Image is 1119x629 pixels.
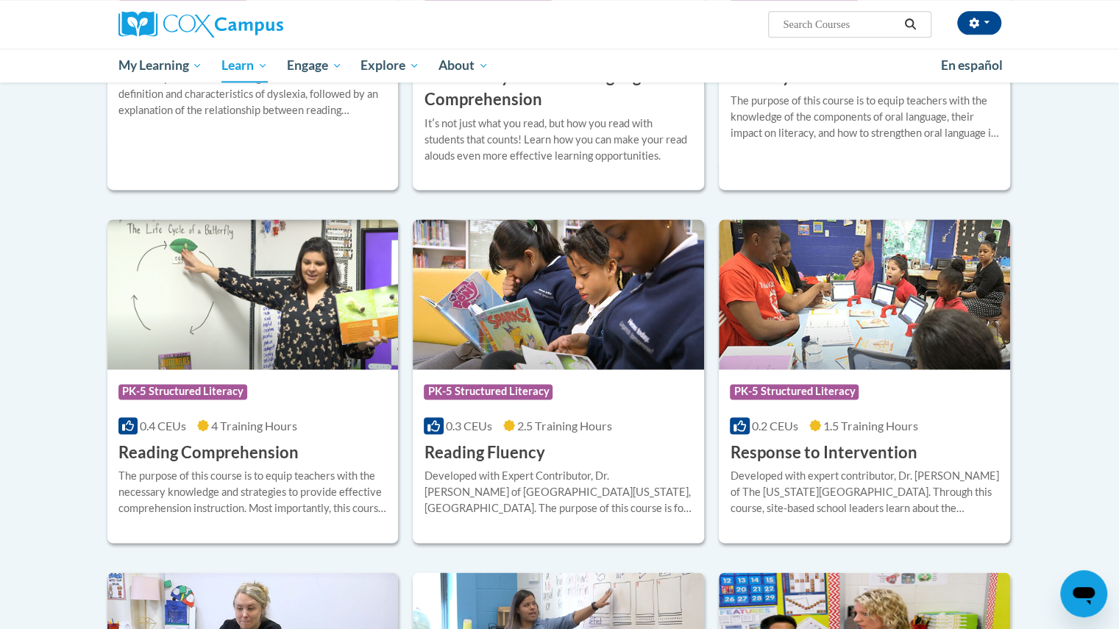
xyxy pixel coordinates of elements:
span: 2.5 Training Hours [517,419,612,433]
span: 0.2 CEUs [752,419,798,433]
button: Search [899,15,921,33]
a: Course LogoPK-5 Structured Literacy0.4 CEUs4 Training Hours Reading ComprehensionThe purpose of t... [107,219,399,543]
a: My Learning [109,49,213,82]
a: About [429,49,498,82]
a: Cox Campus [118,11,398,38]
a: Course LogoPK-5 Structured Literacy0.2 CEUs1.5 Training Hours Response to InterventionDeveloped w... [719,219,1010,543]
div: The purpose of this course is to equip teachers with the necessary knowledge and strategies to pr... [118,468,388,516]
div: The purpose of this course is to equip teachers with the knowledge of the components of oral lang... [730,93,999,141]
span: PK-5 Structured Literacy [424,384,553,399]
span: 0.4 CEUs [140,419,186,433]
img: Course Logo [719,219,1010,369]
a: Course LogoPK-5 Structured Literacy0.3 CEUs2.5 Training Hours Reading FluencyDeveloped with Exper... [413,219,704,543]
div: Itʹs not just what you read, but how you read with students that counts! Learn how you can make y... [424,116,693,164]
span: Engage [287,57,342,74]
h3: Reading Fluency [424,441,544,464]
div: Main menu [96,49,1023,82]
img: Cox Campus [118,11,283,38]
iframe: Button to launch messaging window [1060,570,1107,617]
img: Course Logo [413,219,704,369]
div: Developed with Expert Contributor, Dr. [PERSON_NAME] of [GEOGRAPHIC_DATA][US_STATE], [GEOGRAPHIC_... [424,468,693,516]
span: 1.5 Training Hours [823,419,918,433]
span: PK-5 Structured Literacy [118,384,247,399]
span: 4 Training Hours [211,419,297,433]
div: This four-part video series begins with an overview of the definition and characteristics of dysl... [118,70,388,118]
span: Explore [360,57,419,74]
span: Learn [221,57,268,74]
a: Explore [351,49,429,82]
a: Learn [212,49,277,82]
span: 0.3 CEUs [446,419,492,433]
h3: Reading Comprehension [118,441,299,464]
button: Account Settings [957,11,1001,35]
a: Engage [277,49,352,82]
div: Developed with expert contributor, Dr. [PERSON_NAME] of The [US_STATE][GEOGRAPHIC_DATA]. Through ... [730,468,999,516]
span: My Learning [118,57,202,74]
span: PK-5 Structured Literacy [730,384,859,399]
h3: Response to Intervention [730,441,917,464]
span: En español [941,57,1003,73]
input: Search Courses [781,15,899,33]
a: En español [931,50,1012,81]
span: About [438,57,489,74]
img: Course Logo [107,219,399,369]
